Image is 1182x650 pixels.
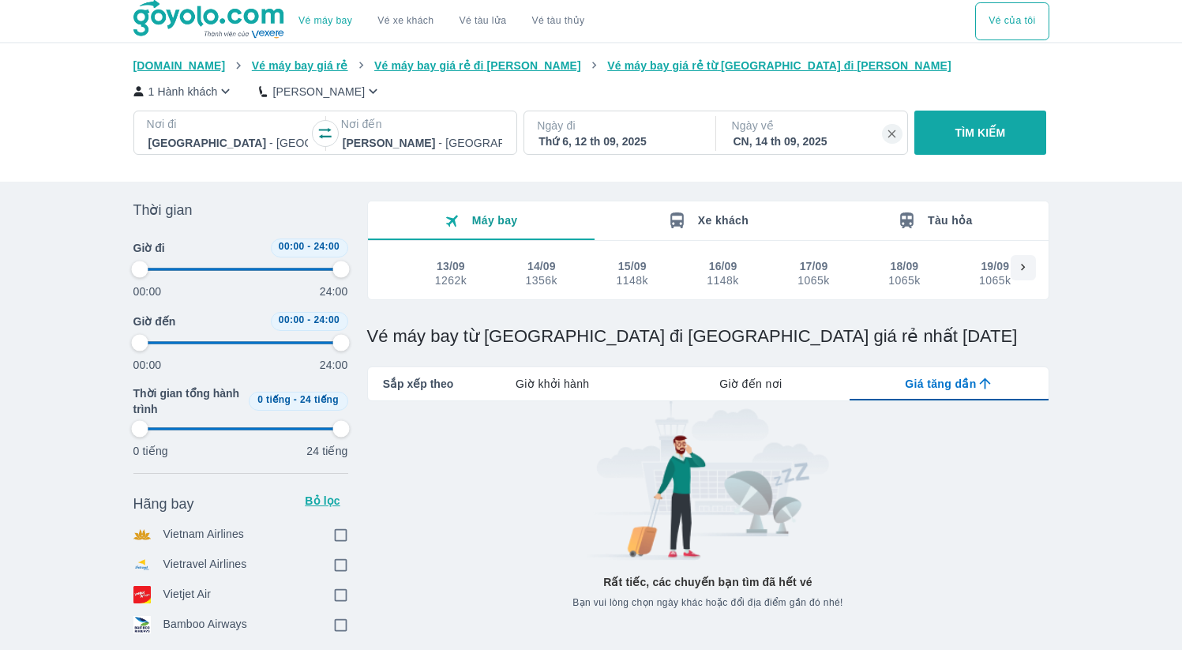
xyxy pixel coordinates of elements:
[257,394,291,405] span: 0 tiếng
[975,2,1049,40] div: choose transportation mode
[367,325,1049,348] h1: Vé máy bay từ [GEOGRAPHIC_DATA] đi [GEOGRAPHIC_DATA] giá rẻ nhất [DATE]
[163,556,247,573] p: Vietravel Airlines
[603,574,812,590] p: Rất tiếc, các chuyến bạn tìm đã hết vé
[975,2,1049,40] button: Vé của tôi
[719,376,782,392] span: Giờ đến nơi
[298,488,348,513] button: Bỏ lọc
[279,314,305,325] span: 00:00
[374,59,581,72] span: Vé máy bay giá rẻ đi [PERSON_NAME]
[133,59,226,72] span: [DOMAIN_NAME]
[133,201,193,220] span: Thời gian
[252,59,348,72] span: Vé máy bay giá rẻ
[147,116,310,132] p: Nơi đi
[304,493,342,509] p: Bỏ lọc
[616,274,647,287] div: 1148k
[286,2,597,40] div: choose transportation mode
[163,586,212,603] p: Vietjet Air
[133,443,168,459] p: 0 tiếng
[797,274,829,287] div: 1065k
[914,111,1046,155] button: TÌM KIẾM
[294,394,297,405] span: -
[133,83,235,100] button: 1 Hành khách
[435,274,467,287] div: 1262k
[572,596,843,609] span: Bạn vui lòng chọn ngày khác hoặc đổi địa điểm gần đó nhé!
[888,274,920,287] div: 1065k
[133,314,176,329] span: Giờ đến
[133,240,165,256] span: Giờ đi
[472,214,518,227] span: Máy bay
[732,118,895,133] p: Ngày về
[279,241,305,252] span: 00:00
[928,214,973,227] span: Tàu hỏa
[979,274,1011,287] div: 1065k
[133,494,194,513] span: Hãng bay
[707,274,738,287] div: 1148k
[272,84,365,100] p: [PERSON_NAME]
[709,258,737,274] div: 16/09
[519,2,597,40] button: Vé tàu thủy
[891,258,919,274] div: 18/09
[313,241,340,252] span: 24:00
[538,133,698,149] div: Thứ 6, 12 th 09, 2025
[437,258,465,274] div: 13/09
[406,255,1011,290] div: scrollable day and price
[453,367,1048,400] div: lab API tabs example
[148,84,218,100] p: 1 Hành khách
[905,376,976,392] span: Giá tăng dần
[163,526,245,543] p: Vietnam Airlines
[320,284,348,299] p: 24:00
[133,385,242,417] span: Thời gian tổng hành trình
[618,258,647,274] div: 15/09
[981,258,1009,274] div: 19/09
[133,58,1049,73] nav: breadcrumb
[298,15,352,27] a: Vé máy bay
[447,2,520,40] a: Vé tàu lửa
[300,394,339,405] span: 24 tiếng
[734,133,893,149] div: CN, 14 th 09, 2025
[306,443,347,459] p: 24 tiếng
[800,258,828,274] div: 17/09
[526,274,557,287] div: 1356k
[320,357,348,373] p: 24:00
[163,616,247,633] p: Bamboo Airways
[572,401,843,562] img: banner
[383,376,454,392] span: Sắp xếp theo
[607,59,951,72] span: Vé máy bay giá rẻ từ [GEOGRAPHIC_DATA] đi [PERSON_NAME]
[537,118,700,133] p: Ngày đi
[133,357,162,373] p: 00:00
[377,15,433,27] a: Vé xe khách
[307,314,310,325] span: -
[516,376,589,392] span: Giờ khởi hành
[341,116,504,132] p: Nơi đến
[133,284,162,299] p: 00:00
[955,125,1006,141] p: TÌM KIẾM
[259,83,381,100] button: [PERSON_NAME]
[698,214,749,227] span: Xe khách
[527,258,556,274] div: 14/09
[307,241,310,252] span: -
[313,314,340,325] span: 24:00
